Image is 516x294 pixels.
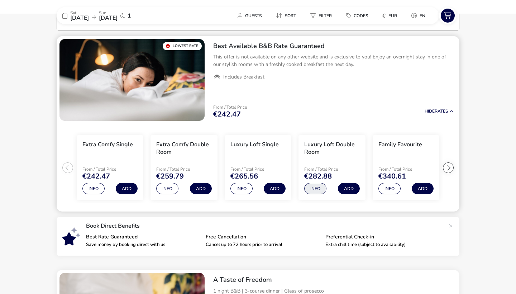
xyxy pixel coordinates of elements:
[70,11,89,15] p: Sat
[99,11,118,15] p: Sun
[412,183,434,194] button: Add
[382,12,386,19] i: €
[147,132,221,203] swiper-slide: 2 / 6
[406,10,434,21] naf-pibe-menu-bar-item: en
[305,10,338,21] button: Filter
[340,10,374,21] button: Codes
[230,183,253,194] button: Info
[340,10,377,21] naf-pibe-menu-bar-item: Codes
[325,234,439,240] p: Preferential Check-in
[213,111,241,118] span: €242.47
[213,105,247,109] p: From / Total Price
[230,167,286,171] p: From / Total Price
[304,173,332,180] span: €282.88
[156,183,178,194] button: Info
[304,141,359,156] h3: Luxury Loft Double Room
[206,234,320,240] p: Free Cancellation
[128,13,131,19] span: 1
[377,10,403,21] button: €EUR
[73,132,147,203] swiper-slide: 1 / 6
[377,10,406,21] naf-pibe-menu-bar-item: €EUR
[304,167,359,171] p: From / Total Price
[86,234,200,240] p: Best Rate Guaranteed
[378,183,401,194] button: Info
[369,132,443,203] swiper-slide: 5 / 6
[156,141,211,156] h3: Extra Comfy Double Room
[213,42,454,50] h2: Best Available B&B Rate Guaranteed
[420,13,425,19] span: en
[221,132,295,203] swiper-slide: 3 / 6
[213,276,454,284] h2: A Taste of Freedom
[232,10,270,21] naf-pibe-menu-bar-item: Guests
[86,242,200,247] p: Save money by booking direct with us
[425,108,435,114] span: Hide
[354,13,368,19] span: Codes
[264,183,286,194] button: Add
[378,173,406,180] span: €340.61
[82,167,138,171] p: From / Total Price
[232,10,267,21] button: Guests
[163,42,202,50] div: Lowest Rate
[116,183,138,194] button: Add
[82,183,105,194] button: Info
[305,10,340,21] naf-pibe-menu-bar-item: Filter
[206,242,320,247] p: Cancel up to 72 hours prior to arrival
[82,141,133,148] h3: Extra Comfy Single
[86,223,445,229] p: Book Direct Benefits
[295,132,369,203] swiper-slide: 4 / 6
[213,53,454,68] p: This offer is not available on any other website and is exclusive to you! Enjoy an overnight stay...
[378,167,434,171] p: From / Total Price
[388,13,397,19] span: EUR
[223,74,264,80] span: Includes Breakfast
[406,10,431,21] button: en
[59,39,205,121] swiper-slide: 1 / 1
[230,173,258,180] span: €265.56
[82,173,110,180] span: €242.47
[270,10,305,21] naf-pibe-menu-bar-item: Sort
[338,183,360,194] button: Add
[304,183,326,194] button: Info
[156,167,211,171] p: From / Total Price
[270,10,302,21] button: Sort
[207,36,459,86] div: Best Available B&B Rate GuaranteedThis offer is not available on any other website and is exclusi...
[245,13,262,19] span: Guests
[378,141,422,148] h3: Family Favourite
[70,14,89,22] span: [DATE]
[57,7,164,24] div: Sat[DATE]Sun[DATE]1
[285,13,296,19] span: Sort
[190,183,212,194] button: Add
[319,13,332,19] span: Filter
[99,14,118,22] span: [DATE]
[230,141,279,148] h3: Luxury Loft Single
[156,173,184,180] span: €259.79
[325,242,439,247] p: Extra chill time (subject to availability)
[425,109,454,114] button: HideRates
